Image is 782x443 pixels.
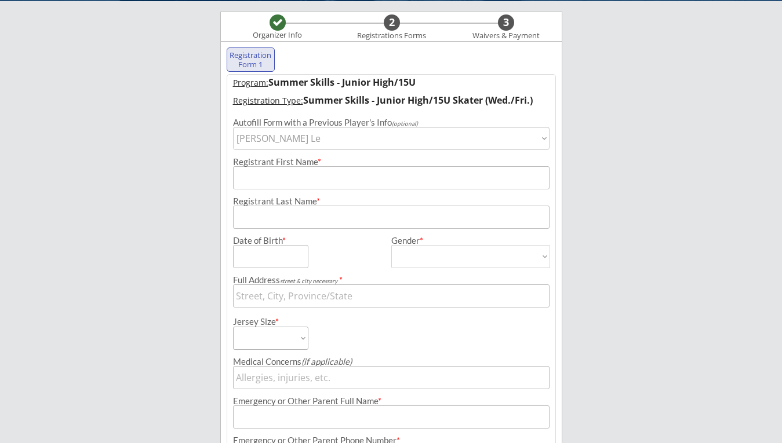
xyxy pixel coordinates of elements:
[303,94,533,107] strong: Summer Skills - Junior High/15U Skater (Wed./Fri.)
[391,236,550,245] div: Gender
[498,16,514,29] div: 3
[233,77,268,88] u: Program:
[233,397,550,405] div: Emergency or Other Parent Full Name
[233,118,550,127] div: Autofill Form with a Previous Player's Info
[233,284,550,307] input: Street, City, Province/State
[233,158,550,166] div: Registrant First Name
[280,277,337,284] em: street & city necessary
[233,236,293,245] div: Date of Birth
[392,120,418,127] em: (optional)
[233,357,550,366] div: Medical Concerns
[233,276,550,284] div: Full Address
[466,31,546,41] div: Waivers & Payment
[352,31,432,41] div: Registrations Forms
[268,76,416,89] strong: Summer Skills - Junior High/15U
[233,95,303,106] u: Registration Type:
[233,197,550,206] div: Registrant Last Name
[384,16,400,29] div: 2
[230,51,272,69] div: Registration Form 1
[246,31,310,40] div: Organizer Info
[233,317,293,326] div: Jersey Size
[233,366,550,389] input: Allergies, injuries, etc.
[301,356,352,367] em: (if applicable)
